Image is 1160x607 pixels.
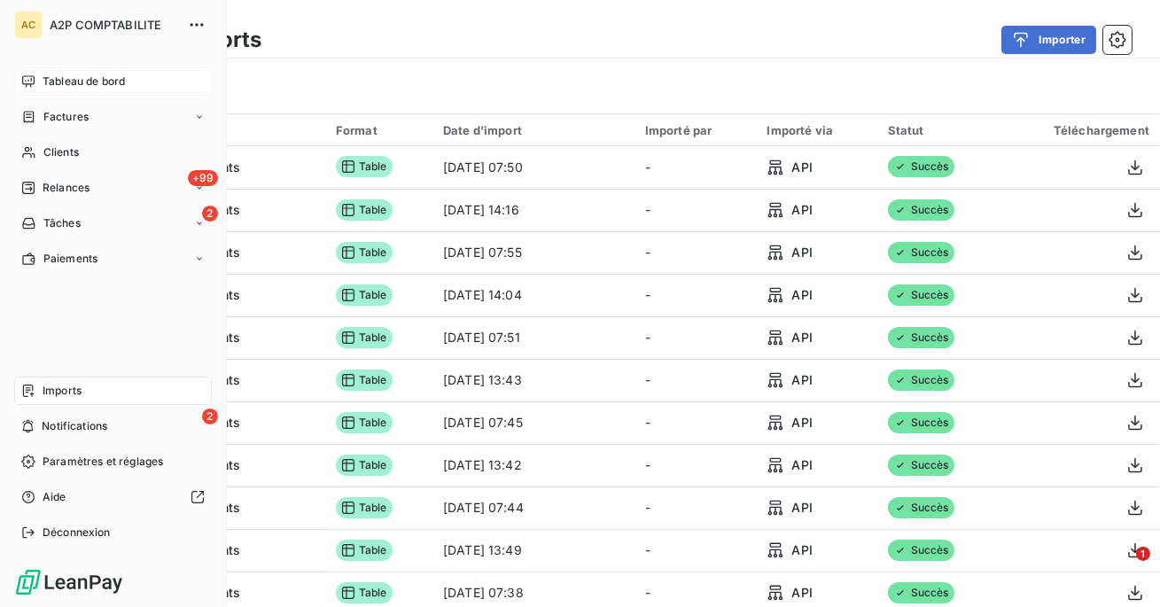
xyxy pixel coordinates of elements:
span: Notifications [42,418,107,434]
span: 2 [202,206,218,222]
td: - [634,189,757,231]
span: API [791,584,812,602]
span: +99 [188,170,218,186]
span: API [791,201,812,219]
span: API [791,499,812,517]
span: Paramètres et réglages [43,454,163,470]
span: Succès [888,242,954,263]
span: Succès [888,412,954,433]
span: Table [336,156,393,177]
iframe: Intercom live chat [1100,547,1142,589]
span: Succès [888,455,954,476]
td: - [634,444,757,486]
span: API [791,329,812,346]
td: [DATE] 13:49 [432,529,634,572]
span: API [791,371,812,389]
span: Table [336,455,393,476]
td: [DATE] 13:42 [432,444,634,486]
span: Table [336,540,393,561]
td: - [634,274,757,316]
span: Déconnexion [43,525,111,541]
span: Succès [888,540,954,561]
span: Tâches [43,215,81,231]
span: Tableau de bord [43,74,125,89]
td: - [634,529,757,572]
td: - [634,146,757,189]
td: [DATE] 14:16 [432,189,634,231]
span: Table [336,284,393,306]
div: Format [336,123,422,137]
span: Paiements [43,251,97,267]
div: Statut [888,123,988,137]
td: [DATE] 07:55 [432,231,634,274]
span: Table [336,582,393,603]
span: API [791,286,812,304]
td: [DATE] 07:51 [432,316,634,359]
span: A2P COMPTABILITE [50,18,177,32]
div: Importé par [645,123,746,137]
div: Importé via [767,123,866,137]
td: [DATE] 14:04 [432,274,634,316]
td: - [634,316,757,359]
span: Aide [43,489,66,505]
span: Succès [888,370,954,391]
td: - [634,359,757,401]
td: [DATE] 07:45 [432,401,634,444]
td: [DATE] 13:43 [432,359,634,401]
span: Succès [888,327,954,348]
span: Table [336,242,393,263]
span: Succès [888,199,954,221]
span: Table [336,412,393,433]
button: Importer [1001,26,1096,54]
div: Téléchargement [1008,123,1149,137]
span: 2 [202,409,218,424]
td: - [634,231,757,274]
span: API [791,456,812,474]
span: Succès [888,156,954,177]
span: Succès [888,497,954,518]
span: 1 [1136,547,1150,561]
span: Table [336,327,393,348]
td: [DATE] 07:50 [432,146,634,189]
a: Aide [14,483,212,511]
td: - [634,401,757,444]
span: API [791,541,812,559]
img: Logo LeanPay [14,568,124,596]
span: Succès [888,582,954,603]
span: Relances [43,180,90,196]
span: Table [336,370,393,391]
span: API [791,159,812,176]
td: [DATE] 07:44 [432,486,634,529]
span: Succès [888,284,954,306]
span: API [791,244,812,261]
span: Imports [43,383,82,399]
span: Table [336,497,393,518]
div: AC [14,11,43,39]
span: Clients [43,144,79,160]
span: API [791,414,812,432]
span: Factures [43,109,89,125]
td: - [634,486,757,529]
div: Date d’import [443,123,624,137]
span: Table [336,199,393,221]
